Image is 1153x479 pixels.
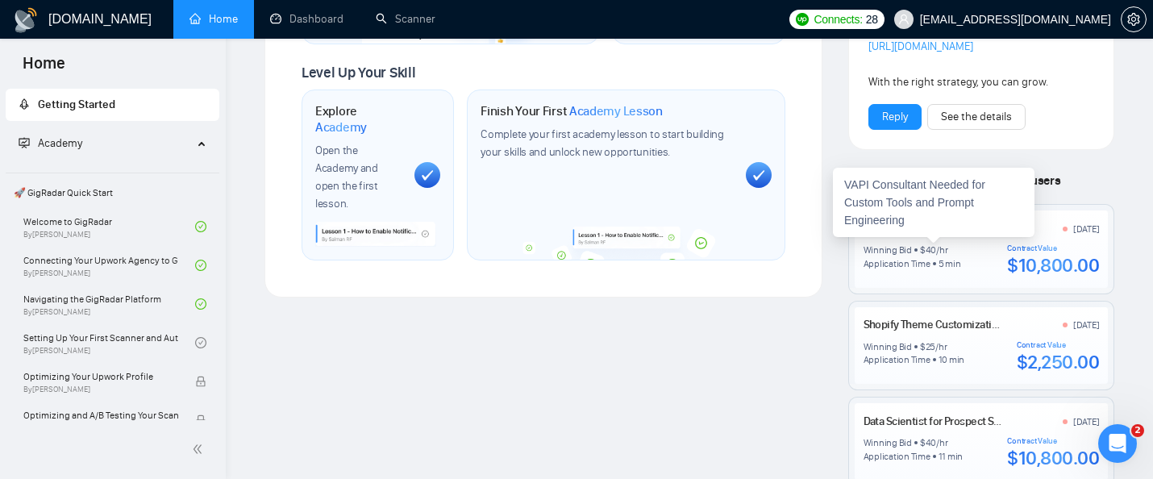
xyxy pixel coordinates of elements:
[1007,244,1099,253] div: Contract Value
[23,248,195,283] a: Connecting Your Upwork Agency to GigRadarBy[PERSON_NAME]
[868,40,973,53] a: [URL][DOMAIN_NAME]
[302,64,415,81] span: Level Up Your Skill
[868,104,922,130] button: Reply
[864,436,912,449] div: Winning Bid
[864,244,912,256] div: Winning Bid
[1017,350,1100,374] div: $2,250.00
[23,407,178,423] span: Optimizing and A/B Testing Your Scanner for Better Results
[864,353,930,366] div: Application Time
[882,108,908,126] a: Reply
[23,369,178,385] span: Optimizing Your Upwork Profile
[848,166,1067,194] span: Deals closed by similar GigRadar users
[515,227,737,260] img: academy-bg.png
[1122,13,1146,26] span: setting
[926,436,937,449] div: 40
[1073,223,1100,235] div: [DATE]
[864,257,930,270] div: Application Time
[23,286,195,322] a: Navigating the GigRadar PlatformBy[PERSON_NAME]
[814,10,862,28] span: Connects:
[1121,6,1147,32] button: setting
[939,257,961,270] div: 5 min
[481,103,662,119] h1: Finish Your First
[1131,424,1144,437] span: 2
[864,340,912,353] div: Winning Bid
[864,450,930,463] div: Application Time
[195,376,206,387] span: lock
[796,13,809,26] img: upwork-logo.png
[941,108,1012,126] a: See the details
[936,244,947,256] div: /hr
[195,260,206,271] span: check-circle
[927,104,1026,130] button: See the details
[481,127,723,159] span: Complete your first academy lesson to start building your skills and unlock new opportunities.
[920,244,926,256] div: $
[19,98,30,110] span: rocket
[935,340,947,353] div: /hr
[936,436,947,449] div: /hr
[23,325,195,360] a: Setting Up Your First Scanner and Auto-BidderBy[PERSON_NAME]
[1073,415,1100,428] div: [DATE]
[38,98,115,111] span: Getting Started
[23,209,195,244] a: Welcome to GigRadarBy[PERSON_NAME]
[920,340,926,353] div: $
[189,12,238,26] a: homeHome
[864,414,1126,428] a: Data Scientist for Prospect Scoring System Development
[1098,424,1137,463] iframe: Intercom live chat
[376,12,435,26] a: searchScanner
[926,340,936,353] div: 25
[13,7,39,33] img: logo
[315,144,378,210] span: Open the Academy and open the first lesson.
[19,137,30,148] span: fund-projection-screen
[1073,319,1100,331] div: [DATE]
[38,136,82,150] span: Academy
[315,103,402,135] h1: Explore
[315,119,367,135] span: Academy
[926,244,937,256] div: 40
[7,177,218,209] span: 🚀 GigRadar Quick Start
[920,436,926,449] div: $
[192,441,208,457] span: double-left
[1017,340,1100,350] div: Contract Value
[939,353,965,366] div: 10 min
[1007,436,1099,446] div: Contract Value
[19,136,82,150] span: Academy
[6,89,219,121] li: Getting Started
[939,450,964,463] div: 11 min
[569,103,663,119] span: Academy Lesson
[195,414,206,426] span: lock
[195,221,206,232] span: check-circle
[195,298,206,310] span: check-circle
[866,10,878,28] span: 28
[10,52,78,85] span: Home
[898,14,909,25] span: user
[270,12,343,26] a: dashboardDashboard
[1007,253,1099,277] div: $10,800.00
[1121,13,1147,26] a: setting
[195,337,206,348] span: check-circle
[1007,446,1099,470] div: $10,800.00
[833,168,1034,237] div: VAPI Consultant Needed for Custom Tools and Prompt Engineering
[23,385,178,394] span: By [PERSON_NAME]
